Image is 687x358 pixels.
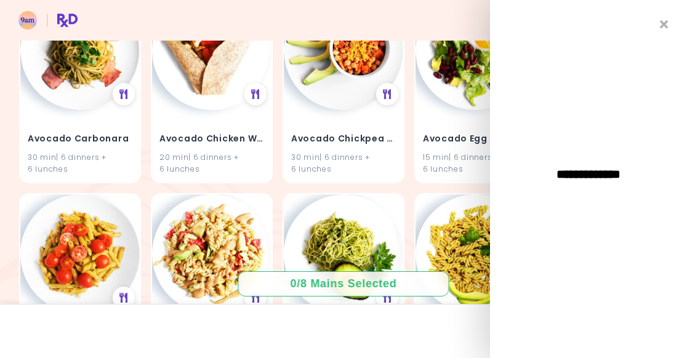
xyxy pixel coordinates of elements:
[159,129,264,149] h4: Avocado Chicken Wrap
[376,287,398,309] div: See Meal Plan
[291,151,396,175] div: 30 min | 6 dinners + 6 lunches
[244,83,267,105] div: See Meal Plan
[18,11,78,30] img: RxDiet
[113,287,135,309] div: See Meal Plan
[291,129,396,149] h4: Avocado Chickpea Chilli
[423,129,528,149] h4: Avocado Egg Salad
[244,287,267,309] div: See Meal Plan
[423,151,528,175] div: 15 min | 6 dinners + 6 lunches
[28,129,132,149] h4: Avocado Carbonara
[660,18,669,30] i: Close
[281,276,406,292] div: 0 / 8 Mains Selected
[113,83,135,105] div: See Meal Plan
[159,151,264,175] div: 20 min | 6 dinners + 6 lunches
[28,151,132,175] div: 30 min | 6 dinners + 6 lunches
[376,83,398,105] div: See Meal Plan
